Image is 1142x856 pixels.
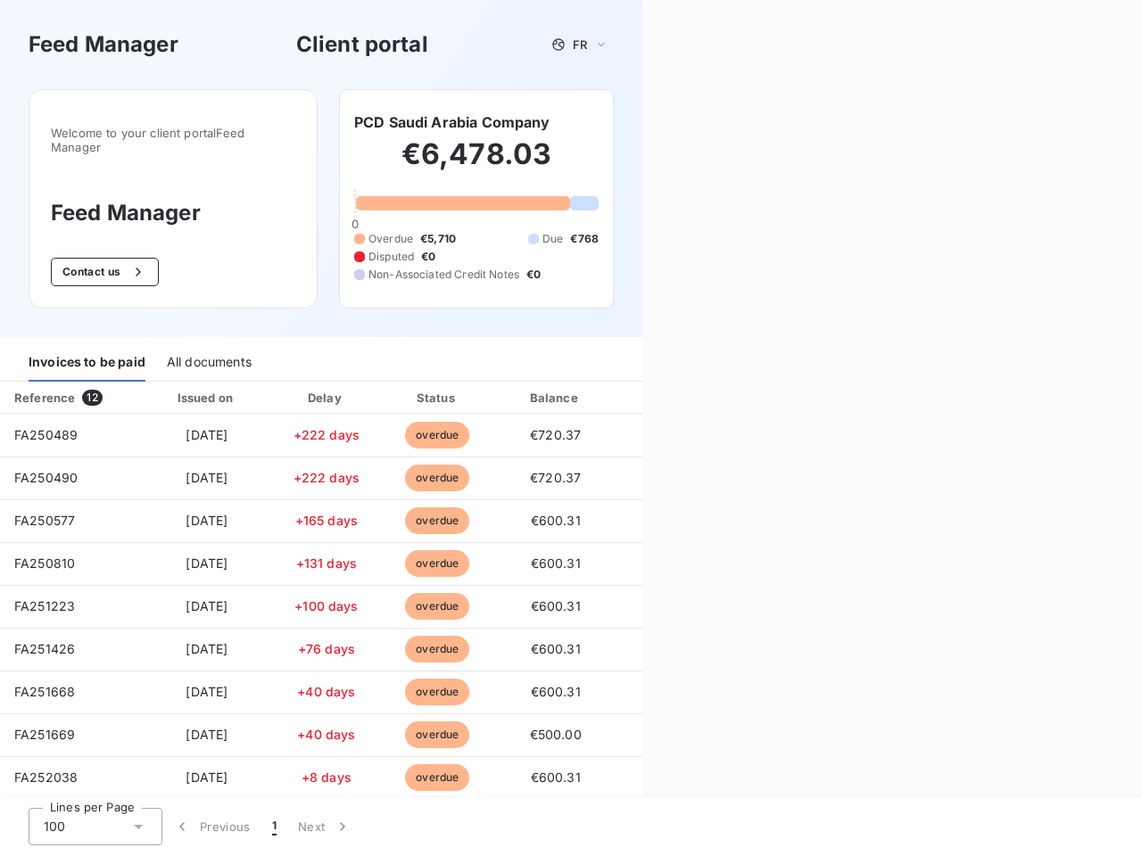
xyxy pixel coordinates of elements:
[297,684,355,699] span: +40 days
[186,641,228,656] span: [DATE]
[421,249,435,265] span: €0
[405,507,469,534] span: overdue
[368,231,413,247] span: Overdue
[302,770,352,785] span: +8 days
[14,427,78,442] span: FA250489
[145,389,269,407] div: Issued on
[354,136,599,190] h2: €6,478.03
[51,258,159,286] button: Contact us
[405,679,469,705] span: overdue
[186,598,228,613] span: [DATE]
[385,389,491,407] div: Status
[621,389,711,407] div: PDF
[531,513,581,528] span: €600.31
[405,422,469,449] span: overdue
[405,465,469,491] span: overdue
[531,598,581,613] span: €600.31
[14,684,75,699] span: FA251668
[167,344,252,382] div: All documents
[29,344,145,382] div: Invoices to be paid
[542,231,563,247] span: Due
[14,513,75,528] span: FA250577
[405,550,469,577] span: overdue
[14,470,78,485] span: FA250490
[294,427,360,442] span: +222 days
[526,267,541,283] span: €0
[51,197,295,229] h3: Feed Manager
[295,513,358,528] span: +165 days
[368,249,414,265] span: Disputed
[530,427,581,442] span: €720.37
[14,598,75,613] span: FA251223
[272,818,277,835] span: 1
[298,641,355,656] span: +76 days
[531,641,581,656] span: €600.31
[186,684,228,699] span: [DATE]
[287,808,362,845] button: Next
[531,770,581,785] span: €600.31
[44,818,65,835] span: 100
[186,727,228,742] span: [DATE]
[51,126,295,154] span: Welcome to your client portal Feed Manager
[14,727,75,742] span: FA251669
[570,231,599,247] span: €768
[296,29,428,61] h3: Client portal
[294,598,358,613] span: +100 days
[405,636,469,663] span: overdue
[14,770,78,785] span: FA252038
[82,390,102,406] span: 12
[531,684,581,699] span: €600.31
[531,556,581,571] span: €600.31
[573,37,587,52] span: FR
[261,808,287,845] button: 1
[296,556,357,571] span: +131 days
[186,427,228,442] span: [DATE]
[352,217,359,231] span: 0
[186,770,228,785] span: [DATE]
[276,389,377,407] div: Delay
[405,593,469,620] span: overdue
[368,267,519,283] span: Non-Associated Credit Notes
[294,470,360,485] span: +222 days
[14,641,75,656] span: FA251426
[405,721,469,748] span: overdue
[186,556,228,571] span: [DATE]
[530,727,582,742] span: €500.00
[530,470,581,485] span: €720.37
[354,111,550,133] h6: PCD Saudi Arabia Company
[162,808,261,845] button: Previous
[498,389,614,407] div: Balance
[14,556,75,571] span: FA250810
[186,513,228,528] span: [DATE]
[14,391,75,405] div: Reference
[420,231,456,247] span: €5,710
[29,29,178,61] h3: Feed Manager
[297,727,355,742] span: +40 days
[405,764,469,791] span: overdue
[186,470,228,485] span: [DATE]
